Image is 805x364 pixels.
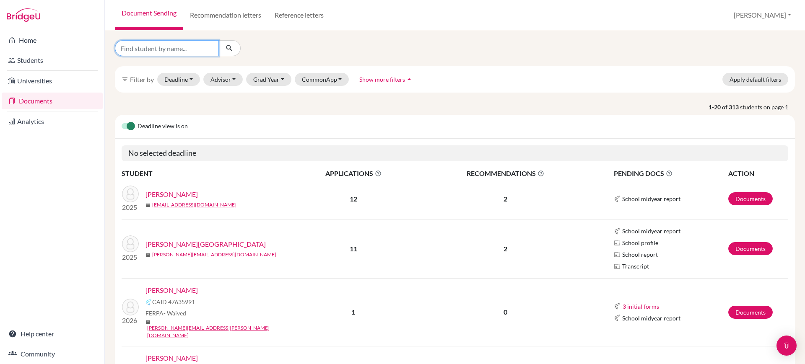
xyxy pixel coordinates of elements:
span: CAID 47635991 [152,297,195,306]
span: mail [145,320,151,325]
span: students on page 1 [740,103,795,111]
p: 0 [418,307,593,317]
strong: 1-20 of 313 [709,103,740,111]
b: 12 [350,195,357,203]
a: [PERSON_NAME][EMAIL_ADDRESS][DOMAIN_NAME] [152,251,276,258]
span: School midyear report [622,314,680,323]
a: Universities [2,72,103,89]
input: Find student by name... [115,40,219,56]
i: filter_list [122,76,128,83]
button: Advisor [203,73,243,86]
span: FERPA [145,309,186,318]
a: [PERSON_NAME][GEOGRAPHIC_DATA] [145,239,266,249]
p: 2025 [122,202,139,212]
a: Community [2,346,103,362]
i: arrow_drop_up [405,75,413,83]
a: Help center [2,325,103,342]
th: STUDENT [122,168,289,179]
a: Students [2,52,103,69]
a: [PERSON_NAME] [145,189,198,199]
button: CommonApp [295,73,349,86]
span: - Waived [164,310,186,317]
a: Home [2,32,103,49]
div: Open Intercom Messenger [776,336,797,356]
img: Common App logo [145,299,152,305]
img: Kavatkar, Kshipra [122,299,139,315]
img: Parchments logo [614,251,621,258]
span: mail [145,203,151,208]
p: 2 [418,194,593,204]
span: APPLICATIONS [290,168,417,178]
button: Show more filtersarrow_drop_up [352,73,421,86]
button: Apply default filters [722,73,788,86]
p: 2026 [122,315,139,325]
b: 1 [351,308,355,316]
img: Common App logo [614,315,621,321]
a: Analytics [2,113,103,130]
button: Grad Year [246,73,291,86]
span: School profile [622,238,658,247]
span: Show more filters [359,76,405,83]
span: RECOMMENDATIONS [418,168,593,178]
a: [PERSON_NAME] [145,353,198,363]
img: Common App logo [614,196,621,202]
img: Parchments logo [614,263,621,270]
button: 3 initial forms [622,302,660,311]
span: School midyear report [622,227,680,235]
th: ACTION [728,168,788,179]
span: Deadline view is on [138,121,188,132]
span: mail [145,253,151,258]
a: Documents [728,306,773,319]
a: Documents [2,93,103,109]
button: [PERSON_NAME] [730,7,795,23]
a: [PERSON_NAME][EMAIL_ADDRESS][PERSON_NAME][DOMAIN_NAME] [147,324,295,339]
h5: No selected deadline [122,145,788,161]
b: 11 [350,245,357,253]
a: Documents [728,242,773,255]
p: 2 [418,244,593,254]
img: Common App logo [614,228,621,235]
img: Gowda, Dhiren [122,235,139,252]
a: [PERSON_NAME] [145,285,198,295]
span: Transcript [622,262,649,271]
span: Filter by [130,75,154,83]
span: PENDING DOCS [614,168,727,178]
img: Hegde, Nidhi Narayan [122,186,139,202]
img: Bridge-U [7,8,40,22]
a: [EMAIL_ADDRESS][DOMAIN_NAME] [152,201,236,209]
span: School midyear report [622,194,680,203]
img: Common App logo [614,303,621,310]
span: School report [622,250,658,259]
p: 2025 [122,252,139,262]
a: Documents [728,192,773,205]
button: Deadline [157,73,200,86]
img: Parchments logo [614,240,621,246]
